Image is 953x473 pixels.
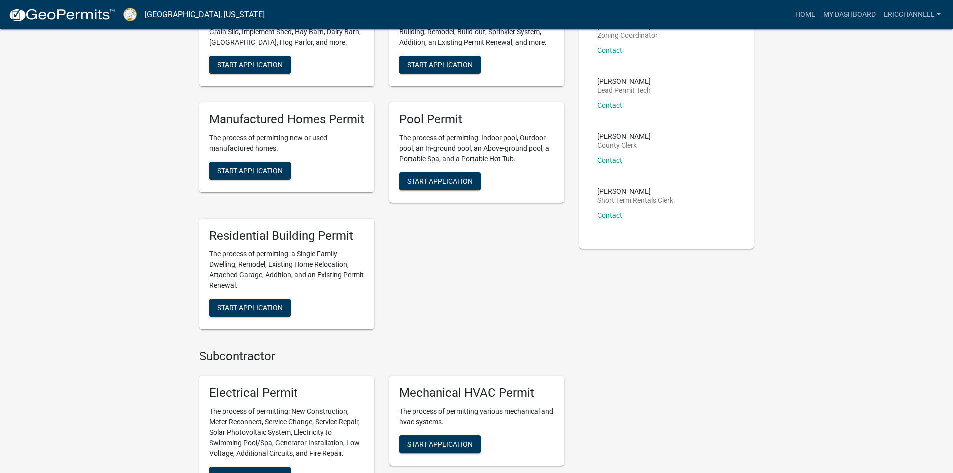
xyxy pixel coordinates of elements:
[399,435,481,453] button: Start Application
[791,5,819,24] a: Home
[597,23,658,30] p: [PERSON_NAME]
[597,133,651,140] p: [PERSON_NAME]
[209,386,364,400] h5: Electrical Permit
[597,87,651,94] p: Lead Permit Tech
[399,386,554,400] h5: Mechanical HVAC Permit
[597,78,651,85] p: [PERSON_NAME]
[597,156,622,164] a: Contact
[880,5,945,24] a: EricChannell
[597,142,651,149] p: County Clerk
[597,211,622,219] a: Contact
[199,349,564,364] h4: Subcontractor
[217,166,283,174] span: Start Application
[597,188,673,195] p: [PERSON_NAME]
[209,406,364,459] p: The process of permitting: New Construction, Meter Reconnect, Service Change, Service Repair, Sol...
[399,133,554,164] p: The process of permitting: Indoor pool, Outdoor pool, an In-ground pool, an Above-ground pool, a ...
[145,6,265,23] a: [GEOGRAPHIC_DATA], [US_STATE]
[209,133,364,154] p: The process of permitting new or used manufactured homes.
[217,304,283,312] span: Start Application
[597,101,622,109] a: Contact
[399,112,554,127] h5: Pool Permit
[407,177,473,185] span: Start Application
[209,249,364,291] p: The process of permitting: a Single Family Dwelling, Remodel, Existing Home Relocation, Attached ...
[407,440,473,448] span: Start Application
[209,299,291,317] button: Start Application
[209,229,364,243] h5: Residential Building Permit
[209,112,364,127] h5: Manufactured Homes Permit
[209,162,291,180] button: Start Application
[399,16,554,48] p: The process of permitting: a New Commercial Building, Remodel, Build-out, Sprinkler System, Addit...
[399,56,481,74] button: Start Application
[407,60,473,68] span: Start Application
[209,56,291,74] button: Start Application
[399,172,481,190] button: Start Application
[597,197,673,204] p: Short Term Rentals Clerk
[123,8,137,21] img: Putnam County, Georgia
[209,16,364,48] p: The process of permitting agricultural structures: Grain Silo, Implement Shed, Hay Barn, Dairy Ba...
[819,5,880,24] a: My Dashboard
[597,46,622,54] a: Contact
[597,32,658,39] p: Zoning Coordinator
[217,60,283,68] span: Start Application
[399,406,554,427] p: The process of permitting various mechanical and hvac systems.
